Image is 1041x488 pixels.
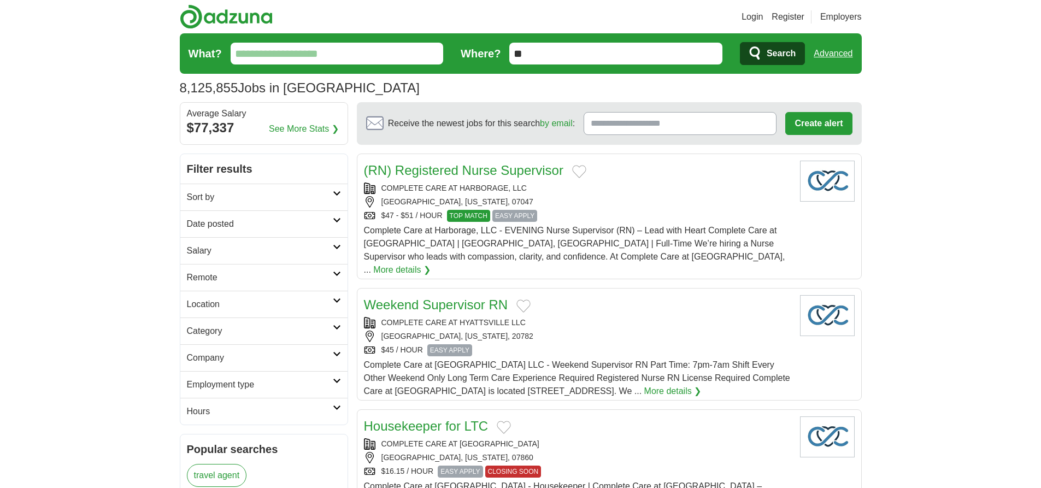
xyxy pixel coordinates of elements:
[187,464,247,487] a: travel agent
[180,398,348,425] a: Hours
[364,163,563,178] a: (RN) Registered Nurse Supervisor
[187,118,341,138] div: $77,337
[644,385,702,398] a: More details ❯
[388,117,575,130] span: Receive the newest jobs for this search :
[492,210,537,222] span: EASY APPLY
[572,165,586,178] button: Add to favorite jobs
[767,43,796,64] span: Search
[364,466,791,478] div: $16.15 / HOUR
[373,263,431,277] a: More details ❯
[364,196,791,208] div: [GEOGRAPHIC_DATA], [US_STATE], 07047
[742,10,763,23] a: Login
[814,43,852,64] a: Advanced
[364,344,791,356] div: $45 / HOUR
[800,416,855,457] img: Company logo
[180,237,348,264] a: Salary
[180,80,420,95] h1: Jobs in [GEOGRAPHIC_DATA]
[485,466,542,478] span: CLOSING SOON
[187,244,333,257] h2: Salary
[516,299,531,313] button: Add to favorite jobs
[180,264,348,291] a: Remote
[189,45,222,62] label: What?
[180,371,348,398] a: Employment type
[187,378,333,391] h2: Employment type
[447,210,490,222] span: TOP MATCH
[497,421,511,434] button: Add to favorite jobs
[180,210,348,237] a: Date posted
[187,351,333,364] h2: Company
[187,109,341,118] div: Average Salary
[180,154,348,184] h2: Filter results
[740,42,805,65] button: Search
[800,161,855,202] img: Company logo
[364,419,489,433] a: Housekeeper for LTC
[187,191,333,204] h2: Sort by
[180,344,348,371] a: Company
[427,344,472,356] span: EASY APPLY
[364,297,508,312] a: Weekend Supervisor RN
[438,466,483,478] span: EASY APPLY
[820,10,862,23] a: Employers
[800,295,855,336] img: Company logo
[187,325,333,338] h2: Category
[364,226,785,274] span: Complete Care at Harborage, LLC - EVENING Nurse Supervisor (RN) – Lead with Heart Complete Care a...
[364,438,791,450] div: COMPLETE CARE AT [GEOGRAPHIC_DATA]
[187,298,333,311] h2: Location
[364,210,791,222] div: $47 - $51 / HOUR
[187,441,341,457] h2: Popular searches
[364,360,790,396] span: Complete Care at [GEOGRAPHIC_DATA] LLC - Weekend Supervisor RN Part Time: 7pm-7am Shift Every Oth...
[364,317,791,328] div: COMPLETE CARE AT HYATTSVILLE LLC
[785,112,852,135] button: Create alert
[187,405,333,418] h2: Hours
[364,452,791,463] div: [GEOGRAPHIC_DATA], [US_STATE], 07860
[180,184,348,210] a: Sort by
[180,291,348,318] a: Location
[461,45,501,62] label: Where?
[772,10,804,23] a: Register
[269,122,339,136] a: See More Stats ❯
[364,331,791,342] div: [GEOGRAPHIC_DATA], [US_STATE], 20782
[180,318,348,344] a: Category
[187,217,333,231] h2: Date posted
[180,78,238,98] span: 8,125,855
[540,119,573,128] a: by email
[364,183,791,194] div: COMPLETE CARE AT HARBORAGE, LLC
[180,4,273,29] img: Adzuna logo
[187,271,333,284] h2: Remote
